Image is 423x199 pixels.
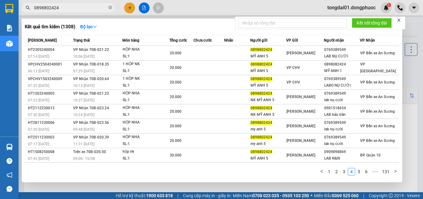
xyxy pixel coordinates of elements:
span: Món hàng [122,38,139,43]
span: 07:30 [DATE] [28,113,49,117]
span: ••• [370,168,380,175]
span: VP Bến xe An Sương [360,138,395,143]
li: Next 5 Pages [370,168,380,175]
div: HT1508250008 [28,149,71,155]
div: SL: 1 [123,82,169,89]
button: Kết nối tổng đài [352,18,392,28]
span: VP Bến xe An Sương [360,124,395,128]
span: 0898802424 [251,47,272,52]
div: lab nụ cười [324,97,360,103]
span: 10:27 [DATE] [73,98,94,102]
div: 0769389549 [324,120,360,126]
span: 07:20 [DATE] [28,127,49,132]
div: 1 HỘP NK [123,61,169,68]
div: hộp nk [123,148,169,155]
div: NK MỸ ANH 5 [251,111,286,118]
div: 0769389549 [324,76,360,82]
span: 07:43 [DATE] [28,156,49,161]
div: LAB bảo trân [324,111,360,118]
span: VP Gửi [286,38,298,43]
div: lab nụ cười [324,141,360,147]
span: VP Bến xe An Sương [360,51,395,55]
span: [PERSON_NAME] [286,153,315,157]
span: down [93,25,97,29]
span: 11:31 [DATE] [73,142,94,146]
button: Bộ lọcdown [75,22,102,32]
span: question-circle [7,158,12,164]
div: VPCHV2504240001 [28,61,71,68]
span: 20.000 [170,124,181,128]
div: 0585747447 [324,163,360,170]
div: SL: 1 [123,97,169,104]
span: 10:24 [DATE] [73,113,94,117]
span: close-circle [108,6,112,9]
span: [PERSON_NAME] [286,138,315,143]
img: logo-vxr [5,4,13,13]
span: VP Nhận 70B-021.22 [73,91,109,96]
div: MỸ ANH 5 [251,53,286,60]
span: Người gửi [250,38,267,43]
img: solution-icon [6,25,13,31]
span: [PERSON_NAME] [28,38,57,43]
div: 0769389549 [324,47,360,53]
span: VP Bến xe An Sương [360,95,395,99]
span: right [394,170,397,173]
li: Previous Page [318,168,325,175]
span: VP Nhận [360,38,375,43]
div: HỘP NHA [123,90,169,97]
div: HT1203240005 [28,90,71,97]
div: MỸ ANH 5 [251,68,286,74]
div: NK MỸ ANH 5 [251,97,286,103]
li: 5 [355,168,363,175]
span: close [397,18,401,22]
span: VP Bến xe An Sương [360,80,395,84]
span: VP Nhận 70B-020.64 [73,77,109,81]
span: BP. Quận 10 [360,153,381,157]
span: message [7,186,12,192]
a: 6 [363,168,370,175]
span: 10:06 [DATE] [73,54,94,59]
span: 0898802424 [251,106,272,110]
span: [PERSON_NAME] [286,109,315,114]
li: 3 [340,168,348,175]
div: HỘP NHA [123,119,169,126]
span: 0898802424 [251,135,272,139]
span: 07:23 [DATE] [28,98,49,102]
span: 0898802424 [251,62,272,66]
div: lab nụ cười [324,126,360,133]
span: VP Nhận 70B-018.35 [73,62,109,66]
div: MỸ ANH 5 [251,82,286,89]
span: close-circle [108,5,112,11]
span: Người nhận [324,38,344,43]
span: search [26,6,30,10]
div: LABO NỤ CƯỜI [324,82,360,89]
span: Chưa cước [194,38,212,43]
div: 0898082424 [324,61,360,68]
span: 20.000 [170,95,181,99]
span: VP CHV [286,80,300,84]
div: HT2112230013 [28,105,71,111]
div: my anh 5 [251,126,286,133]
div: HỘP NHA [123,134,169,141]
div: hộp nk [123,163,169,170]
span: 09:48 [DATE] [73,127,94,132]
div: my anh 5 [251,141,286,147]
span: 06:13 [DATE] [28,69,49,73]
span: 0898802424 [251,150,272,154]
div: SL: 1 [123,126,169,133]
span: Trạng thái [73,38,90,43]
li: 4 [348,168,355,175]
span: 09:00 - 15/08 [73,156,95,161]
div: SL: 1 [123,111,169,118]
a: 131 [380,168,391,175]
a: 2 [333,168,340,175]
div: 1 HỘP NK [123,75,169,82]
span: VP Nhận 70B-023.24 [73,106,109,110]
span: VP Nhận 70B-021.22 [73,47,109,52]
li: 2 [333,168,340,175]
img: warehouse-icon [6,144,13,150]
div: HT2305240004 [28,47,71,53]
span: Nhãn [224,38,233,43]
span: 07:17 [DATE] [28,142,49,146]
span: 07:25 [DATE] [28,84,49,88]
